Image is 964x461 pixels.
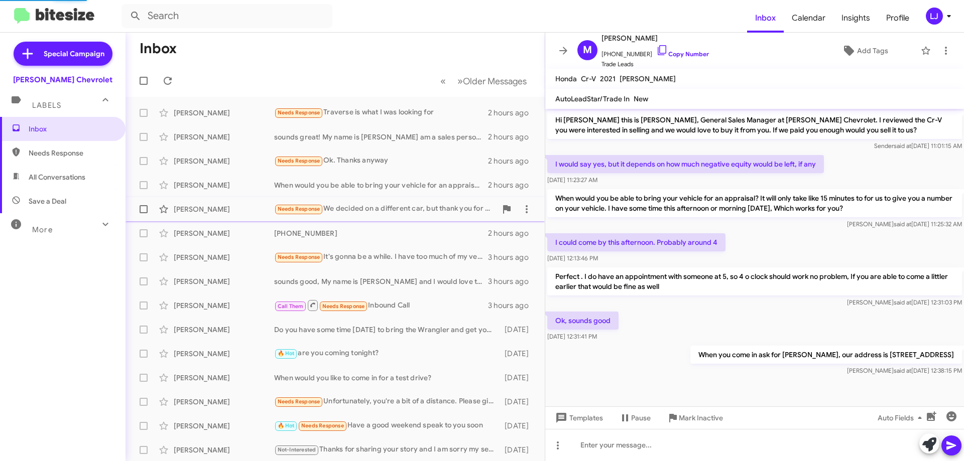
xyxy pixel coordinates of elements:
[601,59,709,69] span: Trade Leads
[747,4,784,33] a: Inbox
[274,107,488,118] div: Traverse is what I was looking for
[274,325,500,335] div: Do you have some time [DATE] to bring the Wrangler and get you a quick appraisal?
[122,4,332,28] input: Search
[274,276,488,286] div: sounds good, My name is [PERSON_NAME] and I would love to help you out when you are ready. Either...
[813,42,916,60] button: Add Tags
[894,220,911,228] span: said at
[488,156,537,166] div: 2 hours ago
[894,142,911,149] span: said at
[690,346,962,364] p: When you come in ask for [PERSON_NAME], our address is [STREET_ADDRESS]
[547,267,962,295] p: Perfect . I do have an appointment with someone at 5, so 4 o clock should work no problem, If you...
[488,300,537,311] div: 3 hours ago
[547,312,619,330] p: Ok, sounds good
[784,4,833,33] a: Calendar
[174,300,274,311] div: [PERSON_NAME]
[278,422,295,429] span: 🔥 Hot
[457,75,463,87] span: »
[322,303,365,310] span: Needs Response
[274,373,500,383] div: When would you like to come in for a test drive?
[847,220,962,228] span: [PERSON_NAME] [DATE] 11:25:32 AM
[29,196,66,206] span: Save a Deal
[174,445,274,455] div: [PERSON_NAME]
[278,109,320,116] span: Needs Response
[488,252,537,262] div: 3 hours ago
[140,41,177,57] h1: Inbox
[278,254,320,260] span: Needs Response
[174,108,274,118] div: [PERSON_NAME]
[278,350,295,357] span: 🔥 Hot
[274,132,488,142] div: sounds great! My name is [PERSON_NAME] am a sales person here at the dealership. My phone number ...
[679,409,723,427] span: Mark Inactive
[174,397,274,407] div: [PERSON_NAME]
[274,396,500,407] div: Unfortunately, you're a bit of a distance. Please give me more information on the car if possible...
[174,156,274,166] div: [PERSON_NAME]
[656,50,709,58] a: Copy Number
[547,233,726,251] p: I could come by this afternoon. Probably around 4
[555,74,577,83] span: Honda
[500,325,537,335] div: [DATE]
[174,373,274,383] div: [PERSON_NAME]
[601,44,709,59] span: [PHONE_NUMBER]
[488,180,537,190] div: 2 hours ago
[874,142,962,149] span: Sender [DATE] 11:01:15 AM
[174,421,274,431] div: [PERSON_NAME]
[301,422,344,429] span: Needs Response
[174,180,274,190] div: [PERSON_NAME]
[833,4,878,33] a: Insights
[878,409,926,427] span: Auto Fields
[174,325,274,335] div: [PERSON_NAME]
[894,298,911,306] span: said at
[634,94,648,103] span: New
[274,203,497,215] div: We decided on a different car, but thank you for reaching out.
[32,101,61,110] span: Labels
[174,349,274,359] div: [PERSON_NAME]
[659,409,731,427] button: Mark Inactive
[278,398,320,405] span: Needs Response
[174,132,274,142] div: [PERSON_NAME]
[547,254,598,262] span: [DATE] 12:13:46 PM
[488,276,537,286] div: 3 hours ago
[274,444,500,455] div: Thanks for sharing your story and I am sorry my service department let you down . I respect your ...
[29,172,85,182] span: All Conversations
[278,206,320,212] span: Needs Response
[463,76,527,87] span: Older Messages
[547,111,962,139] p: Hi [PERSON_NAME] this is [PERSON_NAME], General Sales Manager at [PERSON_NAME] Chevrolet. I revie...
[174,252,274,262] div: [PERSON_NAME]
[274,251,488,263] div: It's gonna be a while. I have too much of my vehicle still I'm not rolling over.
[278,158,320,164] span: Needs Response
[870,409,934,427] button: Auto Fields
[555,94,630,103] span: AutoLeadStar/Trade In
[174,204,274,214] div: [PERSON_NAME]
[500,373,537,383] div: [DATE]
[32,225,53,234] span: More
[847,367,962,374] span: [PERSON_NAME] [DATE] 12:38:15 PM
[878,4,917,33] a: Profile
[847,298,962,306] span: [PERSON_NAME] [DATE] 12:31:03 PM
[500,397,537,407] div: [DATE]
[620,74,676,83] span: [PERSON_NAME]
[274,299,488,312] div: Inbound Call
[547,333,597,340] span: [DATE] 12:31:41 PM
[174,228,274,238] div: [PERSON_NAME]
[274,420,500,431] div: Have a good weekend speak to you soon
[545,409,611,427] button: Templates
[488,132,537,142] div: 2 hours ago
[434,71,452,91] button: Previous
[274,180,488,190] div: When would you be able to bring your vehicle for an appraisal? It will only take like 15 minutes ...
[500,421,537,431] div: [DATE]
[611,409,659,427] button: Pause
[44,49,104,59] span: Special Campaign
[547,155,824,173] p: I would say yes, but it depends on how much negative equity would be left, if any
[500,445,537,455] div: [DATE]
[451,71,533,91] button: Next
[917,8,953,25] button: LJ
[631,409,651,427] span: Pause
[894,367,911,374] span: said at
[29,148,114,158] span: Needs Response
[926,8,943,25] div: LJ
[278,303,304,310] span: Call Them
